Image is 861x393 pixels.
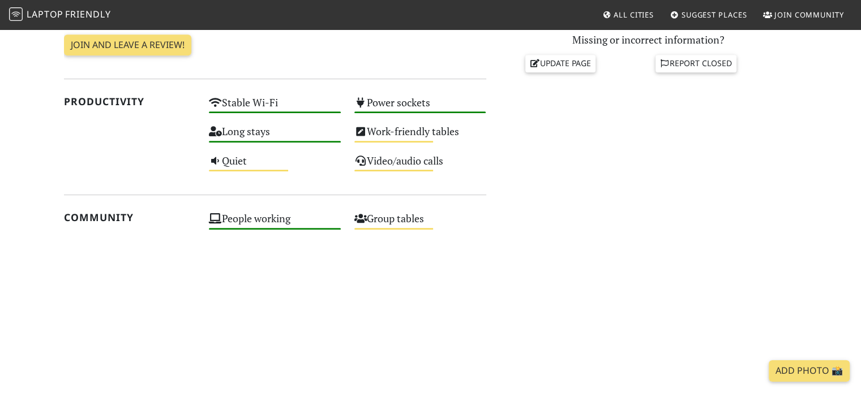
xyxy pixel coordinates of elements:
div: Video/audio calls [348,152,493,180]
div: Power sockets [348,93,493,122]
div: Quiet [202,152,348,180]
a: All Cities [598,5,658,25]
span: Join Community [774,10,844,20]
span: All Cities [614,10,654,20]
p: Missing or incorrect information? [500,32,798,48]
span: Suggest Places [682,10,747,20]
h2: Productivity [64,96,196,107]
a: Update page [525,55,596,72]
a: LaptopFriendly LaptopFriendly [9,5,111,25]
a: Join and leave a review! [64,34,191,56]
div: People working [202,209,348,238]
a: Report closed [656,55,737,72]
h2: Reviews [64,18,486,30]
a: Join Community [759,5,849,25]
div: Stable Wi-Fi [202,93,348,122]
h2: Community [64,211,196,223]
span: Laptop [27,8,63,20]
div: Long stays [202,122,348,151]
img: LaptopFriendly [9,7,23,21]
span: Friendly [65,8,110,20]
div: Group tables [348,209,493,238]
a: Suggest Places [666,5,752,25]
div: Work-friendly tables [348,122,493,151]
